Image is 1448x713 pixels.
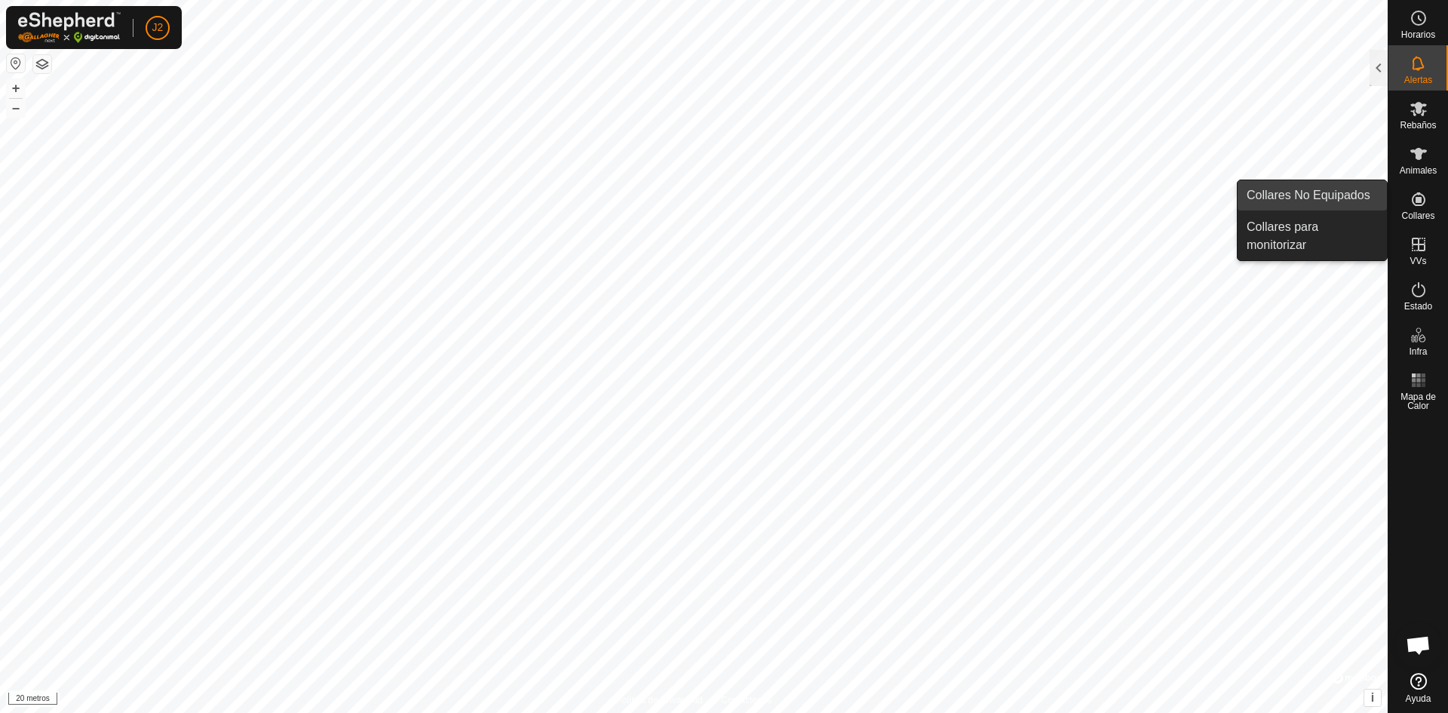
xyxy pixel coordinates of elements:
[1401,29,1435,40] font: Horarios
[7,54,25,72] button: Restablecer Mapa
[7,79,25,97] button: +
[1247,220,1318,251] font: Collares para monitorizar
[721,695,772,705] font: Contáctenos
[1409,346,1427,357] font: Infra
[12,100,20,115] font: –
[1404,301,1432,312] font: Estado
[1400,392,1436,411] font: Mapa de Calor
[1238,180,1387,211] a: Collares No Equipados
[1364,690,1381,706] button: i
[152,21,164,33] font: J2
[616,695,703,705] font: Política de Privacidad
[1238,212,1387,260] a: Collares para monitorizar
[1406,693,1431,704] font: Ayuda
[1401,211,1434,221] font: Collares
[33,55,51,73] button: Capas del Mapa
[1410,256,1426,266] font: VVs
[1371,691,1374,704] font: i
[1404,75,1432,85] font: Alertas
[1400,120,1436,131] font: Rebaños
[616,693,703,707] a: Política de Privacidad
[1247,189,1370,201] font: Collares No Equipados
[1400,165,1437,176] font: Animales
[7,99,25,117] button: –
[1396,622,1441,668] div: Chat abierto
[12,80,20,96] font: +
[18,12,121,43] img: Logotipo de Gallagher
[1388,667,1448,709] a: Ayuda
[721,693,772,707] a: Contáctenos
